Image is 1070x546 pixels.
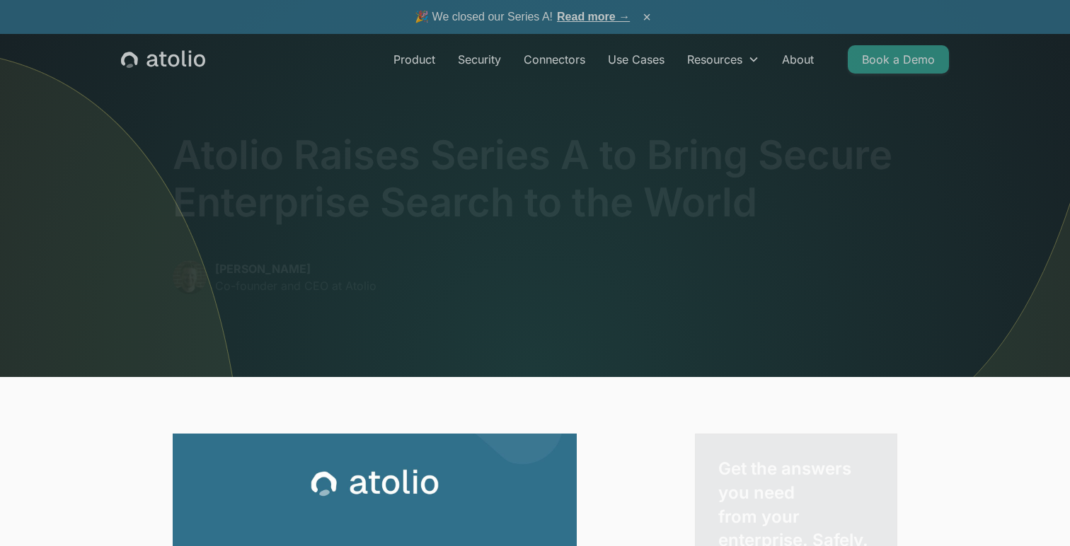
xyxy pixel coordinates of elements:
[687,51,742,68] div: Resources
[512,45,597,74] a: Connectors
[447,45,512,74] a: Security
[215,277,376,294] p: Co-founder and CEO at Atolio
[215,260,376,277] p: [PERSON_NAME]
[676,45,771,74] div: Resources
[597,45,676,74] a: Use Cases
[638,9,655,25] button: ×
[557,11,630,23] a: Read more →
[121,50,205,69] a: home
[415,8,630,25] span: 🎉 We closed our Series A!
[173,132,897,226] h1: Atolio Raises Series A to Bring Secure Enterprise Search to the World
[848,45,949,74] a: Book a Demo
[382,45,447,74] a: Product
[771,45,825,74] a: About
